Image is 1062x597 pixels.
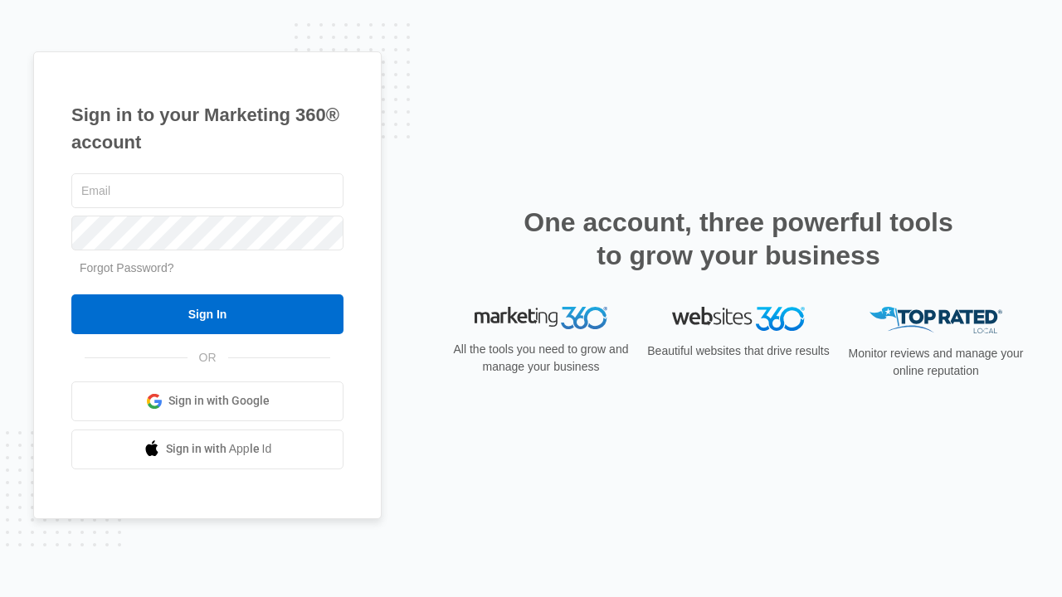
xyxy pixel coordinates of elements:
[168,392,270,410] span: Sign in with Google
[188,349,228,366] span: OR
[519,206,958,272] h2: One account, three powerful tools to grow your business
[672,307,805,331] img: Websites 360
[71,381,343,421] a: Sign in with Google
[71,294,343,334] input: Sign In
[166,440,272,458] span: Sign in with Apple Id
[71,430,343,469] a: Sign in with Apple Id
[870,307,1002,334] img: Top Rated Local
[645,342,831,360] p: Beautiful websites that drive results
[448,341,634,376] p: All the tools you need to grow and manage your business
[475,307,607,330] img: Marketing 360
[80,261,174,274] a: Forgot Password?
[71,101,343,156] h1: Sign in to your Marketing 360® account
[843,345,1029,380] p: Monitor reviews and manage your online reputation
[71,173,343,208] input: Email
